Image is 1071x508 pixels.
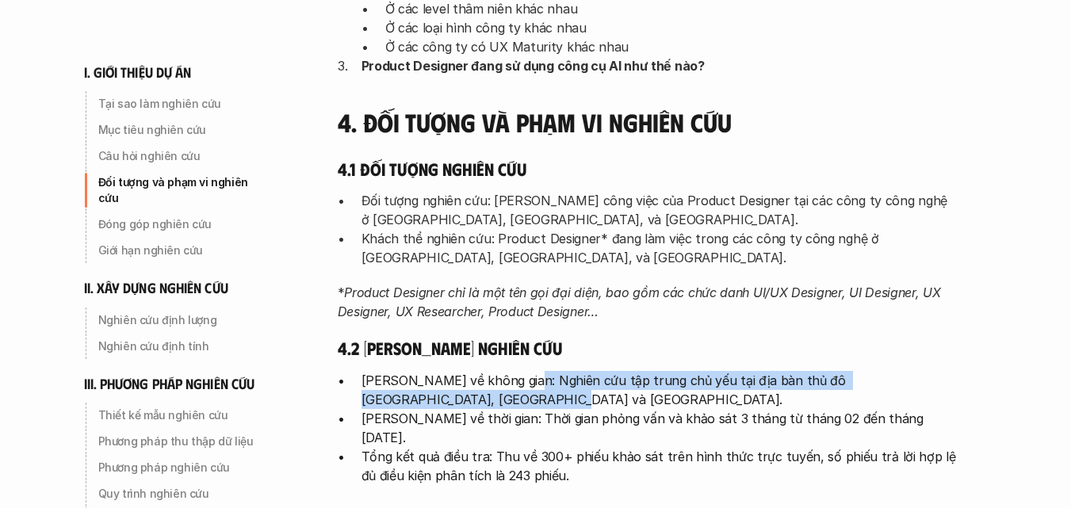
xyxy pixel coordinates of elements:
a: Nghiên cứu định lượng [84,307,274,333]
p: Thiết kế mẫu nghiên cứu [98,407,268,423]
p: Đối tượng và phạm vi nghiên cứu [98,174,268,206]
p: Tại sao làm nghiên cứu [98,96,268,112]
p: [PERSON_NAME] về không gian: Nghiên cứu tập trung chủ yếu tại địa bàn thủ đô [GEOGRAPHIC_DATA], [... [361,371,956,409]
a: Mục tiêu nghiên cứu [84,117,274,143]
a: Đối tượng và phạm vi nghiên cứu [84,170,274,211]
p: Tổng kết quả điều tra: Thu về 300+ phiếu khảo sát trên hình thức trực tuyến, số phiếu trả lời hợp... [361,447,956,485]
h5: 4.2 [PERSON_NAME] nghiên cứu [338,337,956,359]
p: Mục tiêu nghiên cứu [98,122,268,138]
p: Phương pháp nghiên cứu [98,460,268,476]
p: Phương pháp thu thập dữ liệu [98,434,268,449]
a: Phương pháp thu thập dữ liệu [84,429,274,454]
h4: 4. Đối tượng và phạm vi nghiên cứu [338,107,956,137]
p: Câu hỏi nghiên cứu [98,148,268,164]
a: Phương pháp nghiên cứu [84,455,274,480]
p: Đối tượng nghiên cứu: [PERSON_NAME] công việc của Product Designer tại các công ty công nghệ ở [G... [361,191,956,229]
h6: i. giới thiệu dự án [84,63,192,82]
a: Giới hạn nghiên cứu [84,238,274,263]
a: Tại sao làm nghiên cứu [84,91,274,116]
em: Product Designer chỉ là một tên gọi đại diện, bao gồm các chức danh UI/UX Designer, UI Designer, ... [338,285,945,319]
p: Khách thể nghiên cứu: Product Designer* đang làm việc trong các công ty công nghệ ở [GEOGRAPHIC_D... [361,229,956,267]
a: Đóng góp nghiên cứu [84,212,274,237]
strong: Product Designer đang sử dụng công cụ AI như thế nào? [361,58,705,74]
p: Giới hạn nghiên cứu [98,243,268,258]
a: Quy trình nghiên cứu [84,481,274,506]
h5: 4.1 Đối tượng nghiên cứu [338,158,956,180]
p: Ở các loại hình công ty khác nhau [385,18,956,37]
h6: ii. xây dựng nghiên cứu [84,279,228,297]
a: Thiết kế mẫu nghiên cứu [84,403,274,428]
p: Nghiên cứu định lượng [98,312,268,328]
p: Nghiên cứu định tính [98,338,268,354]
p: Quy trình nghiên cứu [98,486,268,502]
p: [PERSON_NAME] về thời gian: Thời gian phỏng vấn và khảo sát 3 tháng từ tháng 02 đến tháng [DATE]. [361,409,956,447]
h6: iii. phương pháp nghiên cứu [84,375,255,393]
a: Nghiên cứu định tính [84,334,274,359]
p: Đóng góp nghiên cứu [98,216,268,232]
a: Câu hỏi nghiên cứu [84,143,274,169]
p: Ở các công ty có UX Maturity khác nhau [385,37,956,56]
